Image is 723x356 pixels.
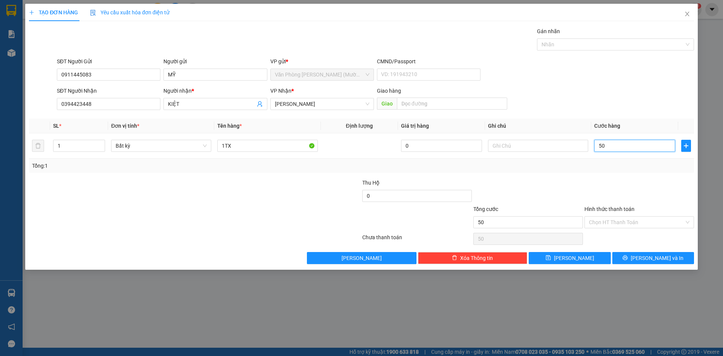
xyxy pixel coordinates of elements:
[682,143,691,149] span: plus
[29,10,34,15] span: plus
[622,255,628,261] span: printer
[631,254,683,262] span: [PERSON_NAME] và In
[82,9,100,28] img: logo.jpg
[275,69,369,80] span: Văn Phòng Trần Phú (Mường Thanh)
[554,254,594,262] span: [PERSON_NAME]
[473,206,498,212] span: Tổng cước
[488,140,588,152] input: Ghi Chú
[377,57,480,66] div: CMND/Passport
[163,87,267,95] div: Người nhận
[32,162,279,170] div: Tổng: 1
[537,28,560,34] label: Gán nhãn
[111,123,139,129] span: Đơn vị tính
[270,88,291,94] span: VP Nhận
[116,140,207,151] span: Bất kỳ
[49,11,72,60] b: BIÊN NHẬN GỬI HÀNG
[485,119,591,133] th: Ghi chú
[217,123,242,129] span: Tên hàng
[401,123,429,129] span: Giá trị hàng
[401,140,482,152] input: 0
[90,9,169,15] span: Yêu cầu xuất hóa đơn điện tử
[681,140,691,152] button: plus
[63,36,104,45] li: (c) 2017
[377,98,397,110] span: Giao
[677,4,698,25] button: Close
[57,87,160,95] div: SĐT Người Nhận
[90,10,96,16] img: icon
[584,206,635,212] label: Hình thức thanh toán
[612,252,694,264] button: printer[PERSON_NAME] và In
[29,9,78,15] span: TẠO ĐƠN HÀNG
[346,123,373,129] span: Định lượng
[594,123,620,129] span: Cước hàng
[9,9,47,47] img: logo.jpg
[684,11,690,17] span: close
[270,57,374,66] div: VP gửi
[342,254,382,262] span: [PERSON_NAME]
[418,252,528,264] button: deleteXóa Thông tin
[307,252,416,264] button: [PERSON_NAME]
[32,140,44,152] button: delete
[275,98,369,110] span: Phạm Ngũ Lão
[217,140,317,152] input: VD: Bàn, Ghế
[529,252,610,264] button: save[PERSON_NAME]
[362,180,380,186] span: Thu Hộ
[397,98,507,110] input: Dọc đường
[63,29,104,35] b: [DOMAIN_NAME]
[57,57,160,66] div: SĐT Người Gửi
[452,255,457,261] span: delete
[9,49,43,84] b: [PERSON_NAME]
[163,57,267,66] div: Người gửi
[460,254,493,262] span: Xóa Thông tin
[257,101,263,107] span: user-add
[377,88,401,94] span: Giao hàng
[53,123,59,129] span: SL
[546,255,551,261] span: save
[361,233,473,246] div: Chưa thanh toán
